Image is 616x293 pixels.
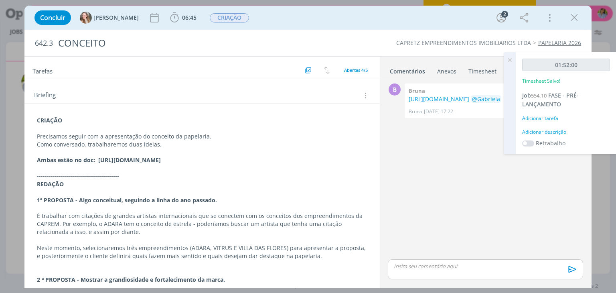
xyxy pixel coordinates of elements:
div: dialog [24,6,591,288]
p: Como conversado, trabalharemos duas ideias. [37,140,367,149]
div: CONCEITO [55,33,350,53]
a: PAPELARIA 2026 [538,39,581,47]
div: Adicionar tarefa [522,115,610,122]
p: Neste momento, selecionaremos três empreendimentos (ADARA, VITRUS E VILLA DAS FLORES) para aprese... [37,244,367,260]
button: CRIAÇÃO [209,13,249,23]
button: 06:45 [168,11,199,24]
a: Comentários [389,64,426,75]
span: Briefing [34,90,56,101]
span: FASE - PRÉ- LANÇAMENTO [522,92,579,108]
button: 2 [495,11,508,24]
button: Concluir [34,10,71,25]
span: [PERSON_NAME] [93,15,139,20]
strong: CRIAÇÃO [37,116,62,124]
p: Bruna [409,108,422,115]
strong: 2 ª PROPOSTA - Mostrar a grandiosidade e fortalecimento da marca. [37,276,225,283]
strong: REDAÇÃO [37,180,64,188]
p: É trabalhar com citações de grandes artistas internacionais que se conectem com os conceitos dos ... [37,212,367,236]
b: Bruna [409,87,425,94]
a: Job554.10FASE - PRÉ- LANÇAMENTO [522,92,579,108]
p: Precisamos seguir com a apresentação do conceito da papelaria. [37,132,367,140]
strong: 1ª PROPOSTA - Algo conceitual, seguindo a linha do ano passado. [37,196,217,204]
img: G [80,12,92,24]
span: 06:45 [182,14,197,21]
span: Concluir [40,14,65,21]
button: G[PERSON_NAME] [80,12,139,24]
span: 642.3 [35,39,53,48]
strong: ----------------------------------------- [37,172,119,180]
a: CAPRETZ EMPREENDIMENTOS IMOBILIARIOS LTDA [396,39,531,47]
div: Adicionar descrição [522,128,610,136]
p: Timesheet Salvo! [522,77,560,85]
span: Tarefas [32,65,53,75]
div: Anexos [437,67,456,75]
span: CRIAÇÃO [210,13,249,22]
strong: Ambas estão no doc: [URL][DOMAIN_NAME] [37,156,161,164]
img: arrow-down-up.svg [324,67,330,74]
span: 554.10 [531,92,547,99]
span: @Gabriela [472,95,500,103]
span: [DATE] 17:22 [424,108,453,115]
div: B [389,83,401,96]
a: [URL][DOMAIN_NAME] [409,95,469,103]
label: Retrabalho [536,139,565,147]
div: 2 [501,11,508,18]
span: Abertas 4/5 [344,67,368,73]
a: Timesheet [468,64,497,75]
